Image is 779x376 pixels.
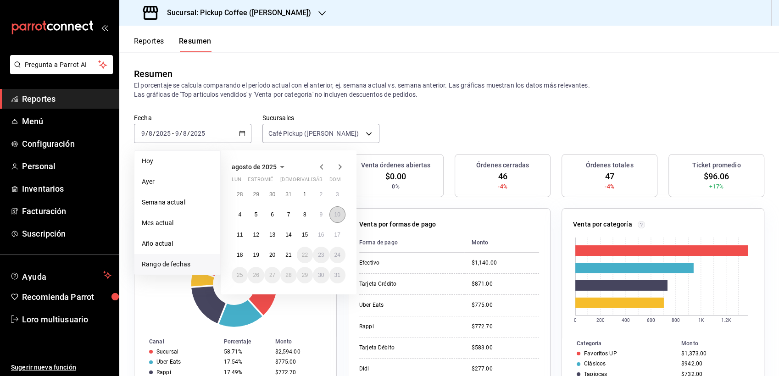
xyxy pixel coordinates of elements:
div: $775.00 [472,301,539,309]
abbr: 14 de agosto de 2025 [285,232,291,238]
abbr: 8 de agosto de 2025 [303,211,306,218]
button: 2 de agosto de 2025 [313,186,329,203]
abbr: domingo [329,177,341,186]
span: +17% [709,182,723,191]
div: Didi [359,365,451,373]
div: Clásicos [584,360,606,367]
a: Pregunta a Parrot AI [6,66,113,76]
button: 21 de agosto de 2025 [280,247,296,263]
button: 19 de agosto de 2025 [248,247,264,263]
abbr: jueves [280,177,334,186]
button: 22 de agosto de 2025 [297,247,313,263]
div: $583.00 [472,344,539,352]
button: 25 de agosto de 2025 [232,267,248,283]
span: -4% [498,182,507,191]
button: Resumen [179,37,211,52]
button: 30 de agosto de 2025 [313,267,329,283]
label: Fecha [134,115,251,121]
button: 20 de agosto de 2025 [264,247,280,263]
span: / [187,130,190,137]
text: 800 [672,318,680,323]
text: 200 [596,318,605,323]
span: Rango de fechas [142,260,213,269]
div: Sucursal [156,348,178,355]
button: 29 de julio de 2025 [248,186,264,203]
text: 600 [647,318,655,323]
button: 31 de julio de 2025 [280,186,296,203]
button: 23 de agosto de 2025 [313,247,329,263]
div: $775.00 [275,359,322,365]
button: 31 de agosto de 2025 [329,267,345,283]
abbr: 1 de agosto de 2025 [303,191,306,198]
button: 5 de agosto de 2025 [248,206,264,223]
th: Porcentaje [220,337,272,347]
h3: Órdenes totales [586,160,634,170]
abbr: 20 de agosto de 2025 [269,252,275,258]
button: 12 de agosto de 2025 [248,227,264,243]
abbr: 25 de agosto de 2025 [237,272,243,278]
abbr: 6 de agosto de 2025 [271,211,274,218]
div: $2,594.00 [275,348,322,355]
span: 46 [498,170,507,182]
button: 10 de agosto de 2025 [329,206,345,223]
p: Venta por formas de pago [359,220,436,229]
div: Resumen [134,67,172,81]
span: Semana actual [142,198,213,207]
text: 400 [622,318,630,323]
button: 13 de agosto de 2025 [264,227,280,243]
span: -4% [605,182,614,191]
font: Inventarios [22,184,64,194]
abbr: 13 de agosto de 2025 [269,232,275,238]
text: 1K [698,318,704,323]
button: 27 de agosto de 2025 [264,267,280,283]
abbr: 9 de agosto de 2025 [319,211,323,218]
span: / [153,130,156,137]
font: Suscripción [22,229,66,238]
span: Pregunta a Parrot AI [25,60,99,70]
button: Pregunta a Parrot AI [10,55,113,74]
p: Venta por categoría [573,220,632,229]
input: -- [148,130,153,137]
th: Monto [464,233,539,253]
abbr: 12 de agosto de 2025 [253,232,259,238]
button: 3 de agosto de 2025 [329,186,345,203]
font: Reportes [134,37,164,46]
abbr: 7 de agosto de 2025 [287,211,290,218]
button: 6 de agosto de 2025 [264,206,280,223]
div: 58.71% [224,348,268,355]
span: Ayuda [22,270,100,281]
h3: Sucursal: Pickup Coffee ([PERSON_NAME]) [160,7,311,18]
abbr: 15 de agosto de 2025 [302,232,308,238]
th: Categoría [562,338,678,348]
div: Tarjeta Débito [359,344,451,352]
h3: Ticket promedio [692,160,741,170]
div: $772.70 [275,369,322,376]
div: $1,140.00 [472,259,539,267]
button: 30 de julio de 2025 [264,186,280,203]
abbr: 21 de agosto de 2025 [285,252,291,258]
abbr: 18 de agosto de 2025 [237,252,243,258]
div: $871.00 [472,280,539,288]
span: $96.06 [704,170,729,182]
h3: Venta órdenes abiertas [361,160,431,170]
span: - [172,130,174,137]
abbr: 23 de agosto de 2025 [318,252,324,258]
th: Monto [678,338,764,348]
span: Ayer [142,177,213,187]
abbr: 29 de julio de 2025 [253,191,259,198]
button: 24 de agosto de 2025 [329,247,345,263]
div: Pestañas de navegación [134,37,211,52]
button: open_drawer_menu [101,24,108,31]
abbr: miércoles [264,177,273,186]
abbr: 19 de agosto de 2025 [253,252,259,258]
button: 15 de agosto de 2025 [297,227,313,243]
div: 17.49% [224,369,268,376]
span: agosto de 2025 [232,163,277,171]
span: Año actual [142,239,213,249]
abbr: 31 de agosto de 2025 [334,272,340,278]
abbr: 29 de agosto de 2025 [302,272,308,278]
font: Sugerir nueva función [11,364,76,371]
abbr: sábado [313,177,323,186]
input: ---- [156,130,171,137]
button: 18 de agosto de 2025 [232,247,248,263]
